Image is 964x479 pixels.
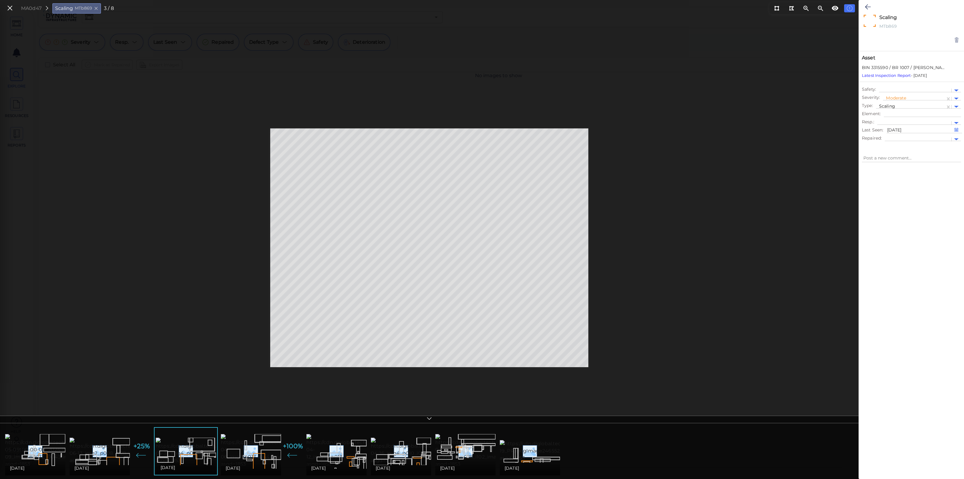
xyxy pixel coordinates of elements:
img: https://cdn.diglobal.tech/width210/1853/2011-04-19_PRJpegImage246552_p006_i034_image_index_2.png?... [500,440,642,462]
iframe: Chat [938,452,959,474]
span: [DATE] [376,465,390,472]
img: https://cdn.diglobal.tech/width210/1853/2021-04-06_img7_p013_i044_image_index_1.png?asgd=1853 [221,434,330,468]
span: Element : [862,111,881,117]
span: Type : [862,102,873,109]
span: BIN 3315590 / BR 1007 / Griswold Rd [862,65,946,71]
span: [DATE] [226,465,240,472]
span: - [DATE] [862,73,927,78]
span: Scaling [879,103,895,109]
div: 3 / 8 [104,5,114,12]
span: Last Seen : [862,127,884,133]
span: Severity : [862,94,880,101]
span: Safety : [862,86,876,93]
span: MTb869 [75,5,92,11]
span: Resp. : [862,119,874,125]
span: Scaling [55,5,73,12]
span: [DATE] [311,465,326,472]
div: MTb869 [878,23,940,31]
img: https://cdn.diglobal.tech/width210/1853/2022-05-31_img4_p010_i034_image_index_2.png?asgd=1853 [156,438,266,464]
span: Repaired : [862,135,882,141]
img: https://cdn.diglobal.tech/width210/1853/2015-04-16_img33_p028_i102_image_index_1.png?asgd=1853 [435,434,545,468]
span: [DATE] [10,465,24,472]
img: https://cdn.diglobal.tech/width210/1853/2023-06-13_img2_p008_i028_image_index_2.png?asgd=1853 [70,438,180,464]
textarea: Scaling [878,14,940,21]
img: https://cdn.diglobal.tech/width210/1853/2015-04-16_img4_p010_i031_image_index_2.png?asgd=1853 [371,438,480,464]
span: Asset [862,54,961,61]
span: [DATE] [161,464,175,471]
span: + 25 % [133,441,150,451]
a: Latest Inspection Report [862,73,911,78]
span: [DATE] [74,465,89,472]
span: [DATE] [440,465,455,472]
span: Moderate [886,95,906,101]
div: MA0d47 [21,5,42,12]
img: https://cdn.diglobal.tech/width210/1853/2017-04-12_img10_p013_i058_image_index_1.png?asgd=1853 [306,434,416,468]
img: https://cdn.diglobal.tech/width210/1853/2024-05-09t00-00-00_2024-05-09_img8_p0012_i0043_image_ind... [5,434,116,468]
span: + 100 % [283,441,303,451]
span: [DATE] [505,465,519,472]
